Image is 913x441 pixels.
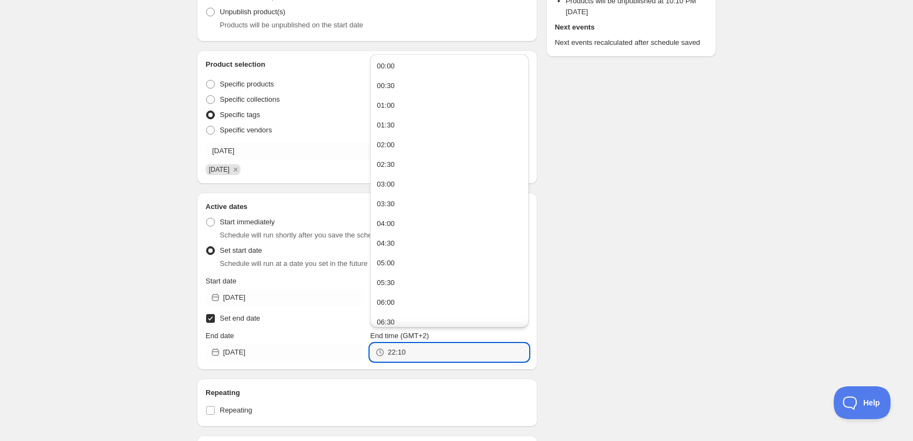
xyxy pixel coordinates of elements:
[220,314,260,322] span: Set end date
[220,126,272,134] span: Specific vendors
[373,195,525,213] button: 03:30
[373,235,525,252] button: 04:30
[555,37,707,48] p: Next events recalculated after schedule saved
[377,120,395,131] div: 01:30
[377,199,395,210] div: 03:30
[377,277,395,288] div: 05:30
[220,80,274,88] span: Specific products
[209,166,230,173] span: 19/09/2025
[377,80,395,91] div: 00:30
[373,215,525,233] button: 04:00
[834,386,891,419] iframe: Toggle Customer Support
[220,21,363,29] span: Products will be unpublished on the start date
[206,277,236,285] span: Start date
[377,258,395,269] div: 05:00
[231,165,241,175] button: Remove 19/09/2025
[206,332,234,340] span: End date
[220,218,274,226] span: Start immediately
[373,156,525,173] button: 02:30
[373,176,525,193] button: 03:00
[377,179,395,190] div: 03:00
[373,117,525,134] button: 01:30
[377,297,395,308] div: 06:00
[377,159,395,170] div: 02:30
[377,238,395,249] div: 04:30
[373,136,525,154] button: 02:00
[377,317,395,328] div: 06:30
[220,406,252,414] span: Repeating
[220,8,285,16] span: Unpublish product(s)
[220,259,367,268] span: Schedule will run at a date you set in the future
[220,95,280,103] span: Specific collections
[377,100,395,111] div: 01:00
[377,61,395,72] div: 00:00
[206,59,529,70] h2: Product selection
[373,97,525,114] button: 01:00
[377,218,395,229] div: 04:00
[373,254,525,272] button: 05:00
[377,140,395,150] div: 02:00
[555,22,707,33] h2: Next events
[220,111,260,119] span: Specific tags
[373,274,525,292] button: 05:30
[220,231,385,239] span: Schedule will run shortly after you save the schedule
[370,332,429,340] span: End time (GMT+2)
[373,77,525,95] button: 00:30
[373,57,525,75] button: 00:00
[206,387,529,398] h2: Repeating
[373,294,525,311] button: 06:00
[220,246,262,254] span: Set start date
[373,314,525,331] button: 06:30
[206,201,529,212] h2: Active dates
